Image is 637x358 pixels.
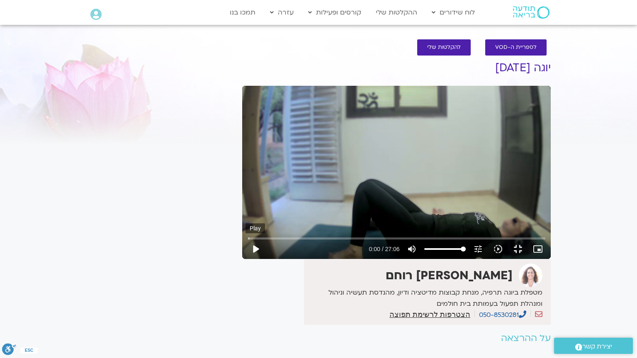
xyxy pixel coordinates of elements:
a: לספריית ה-VOD [485,39,547,56]
p: מטפלת ביוגה תרפיה, מנחת קבוצות מדיטציה ודיון, מהנדסת תעשיה וניהול ומנהלת תפעול בעמותת בית חולמים [306,287,542,310]
a: הצטרפות לרשימת תפוצה [389,311,470,318]
span: להקלטות שלי [427,44,461,51]
strong: [PERSON_NAME] רוחם [386,268,513,283]
a: תמכו בנו [226,5,260,20]
span: יצירת קשר [582,341,612,352]
a: קורסים ופעילות [304,5,365,20]
a: יצירת קשר [554,338,633,354]
a: לוח שידורים [428,5,479,20]
a: ההקלטות שלי [372,5,421,20]
a: להקלטות שלי [417,39,471,56]
img: תודעה בריאה [513,6,549,19]
img: אורנה סמלסון רוחם [519,264,542,287]
span: לספריית ה-VOD [495,44,537,51]
h2: על ההרצאה [242,333,551,343]
a: 050-8530281 [479,310,526,319]
h1: יוגה [DATE] [242,62,551,74]
a: עזרה [266,5,298,20]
